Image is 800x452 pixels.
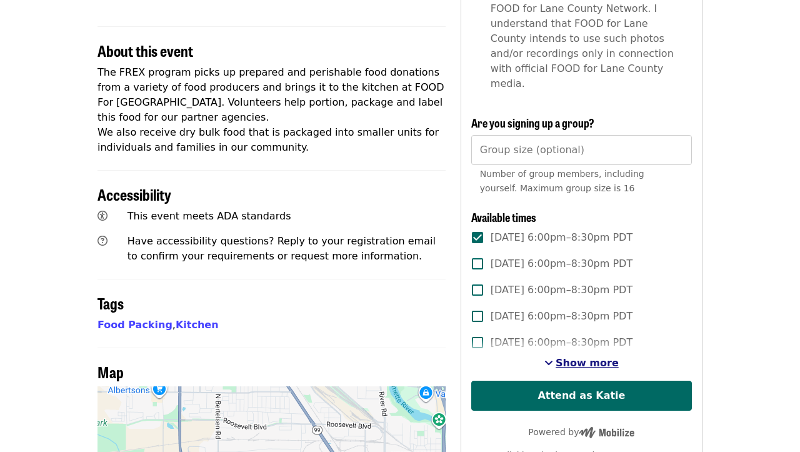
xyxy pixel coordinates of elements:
span: Number of group members, including yourself. Maximum group size is 16 [480,169,644,193]
p: The FREX program picks up prepared and perishable food donations from a variety of food producers... [97,65,446,155]
span: Available times [471,209,536,225]
a: Food Packing [97,319,172,331]
span: [DATE] 6:00pm–8:30pm PDT [491,335,632,350]
span: Have accessibility questions? Reply to your registration email to confirm your requirements or re... [127,235,436,262]
span: [DATE] 6:00pm–8:30pm PDT [491,230,632,245]
input: [object Object] [471,135,692,165]
i: universal-access icon [97,210,107,222]
a: Kitchen [176,319,219,331]
span: About this event [97,39,193,61]
span: Map [97,361,124,383]
span: [DATE] 6:00pm–8:30pm PDT [491,256,632,271]
span: Powered by [528,427,634,437]
button: Attend as Katie [471,381,692,411]
span: , [97,319,176,331]
img: Powered by Mobilize [579,427,634,438]
span: [DATE] 6:00pm–8:30pm PDT [491,309,632,324]
span: This event meets ADA standards [127,210,291,222]
span: Accessibility [97,183,171,205]
button: See more timeslots [544,356,619,371]
span: Tags [97,292,124,314]
span: [DATE] 6:00pm–8:30pm PDT [491,283,632,298]
span: Show more [556,357,619,369]
i: question-circle icon [97,235,107,247]
span: Are you signing up a group? [471,114,594,131]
